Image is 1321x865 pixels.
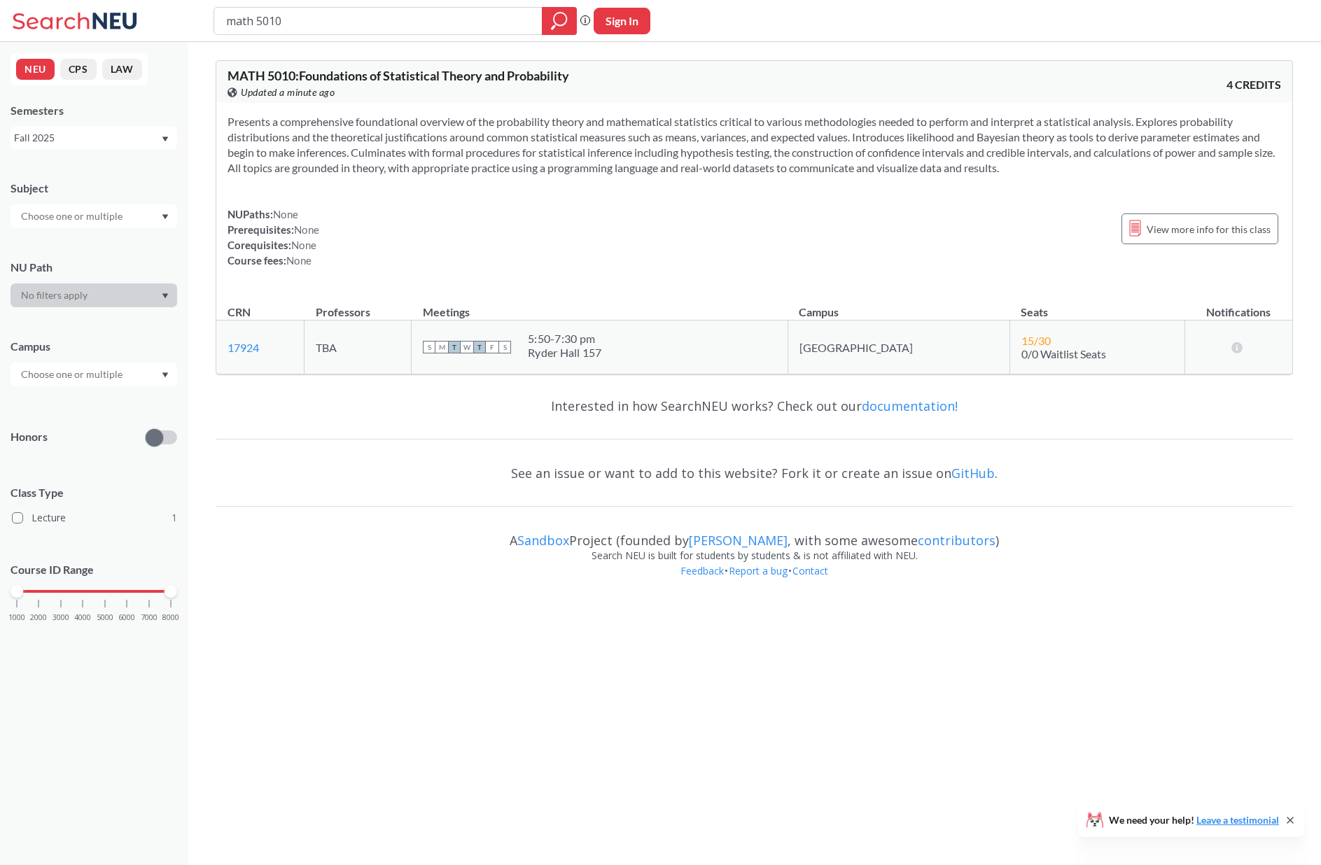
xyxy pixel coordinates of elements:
svg: Dropdown arrow [162,214,169,220]
div: • • [216,563,1293,600]
div: Subject [11,181,177,196]
a: Report a bug [728,564,788,577]
a: Contact [792,564,829,577]
span: 1000 [8,614,25,621]
p: Honors [11,429,48,445]
div: Semesters [11,103,177,118]
svg: Dropdown arrow [162,293,169,299]
section: Presents a comprehensive foundational overview of the probability theory and mathematical statist... [228,114,1281,176]
th: Campus [788,290,1009,321]
span: T [473,341,486,353]
a: contributors [918,532,995,549]
div: magnifying glass [542,7,577,35]
input: Choose one or multiple [14,366,132,383]
div: Fall 2025Dropdown arrow [11,127,177,149]
div: Campus [11,339,177,354]
span: 3000 [53,614,69,621]
span: T [448,341,461,353]
span: S [423,341,435,353]
span: W [461,341,473,353]
svg: magnifying glass [551,11,568,31]
span: 1 [172,510,177,526]
th: Notifications [1184,290,1292,321]
th: Meetings [412,290,788,321]
span: F [486,341,498,353]
a: GitHub [951,465,995,481]
span: Class Type [11,485,177,500]
span: M [435,341,448,353]
span: 0/0 Waitlist Seats [1021,347,1106,360]
span: 8000 [162,614,179,621]
div: Ryder Hall 157 [528,346,602,360]
span: None [273,208,298,220]
div: NUPaths: Prerequisites: Corequisites: Course fees: [228,206,319,268]
div: Fall 2025 [14,130,160,146]
svg: Dropdown arrow [162,372,169,378]
th: Professors [305,290,412,321]
input: Class, professor, course number, "phrase" [225,9,532,33]
span: 7000 [141,614,158,621]
span: 4000 [74,614,91,621]
a: [PERSON_NAME] [689,532,788,549]
div: Dropdown arrow [11,204,177,228]
div: CRN [228,304,251,320]
div: A Project (founded by , with some awesome ) [216,520,1293,548]
span: None [286,254,312,267]
button: Sign In [594,8,650,34]
button: CPS [60,59,97,80]
td: TBA [305,321,412,374]
span: Updated a minute ago [241,85,335,100]
span: None [291,239,316,251]
div: Dropdown arrow [11,283,177,307]
span: 15 / 30 [1021,334,1051,347]
th: Seats [1009,290,1184,321]
span: S [498,341,511,353]
span: 6000 [118,614,135,621]
div: Dropdown arrow [11,363,177,386]
span: MATH 5010 : Foundations of Statistical Theory and Probability [228,68,569,83]
a: Feedback [680,564,725,577]
div: Search NEU is built for students by students & is not affiliated with NEU. [216,548,1293,563]
button: LAW [102,59,142,80]
a: documentation! [862,398,958,414]
span: None [294,223,319,236]
span: 4 CREDITS [1226,77,1281,92]
div: NU Path [11,260,177,275]
span: We need your help! [1109,815,1279,825]
span: 2000 [30,614,47,621]
a: 17924 [228,341,259,354]
svg: Dropdown arrow [162,136,169,142]
td: [GEOGRAPHIC_DATA] [788,321,1009,374]
p: Course ID Range [11,562,177,578]
div: See an issue or want to add to this website? Fork it or create an issue on . [216,453,1293,493]
div: 5:50 - 7:30 pm [528,332,602,346]
a: Leave a testimonial [1196,814,1279,826]
button: NEU [16,59,55,80]
a: Sandbox [517,532,569,549]
label: Lecture [12,509,177,527]
span: View more info for this class [1147,220,1271,238]
input: Choose one or multiple [14,208,132,225]
div: Interested in how SearchNEU works? Check out our [216,386,1293,426]
span: 5000 [97,614,113,621]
